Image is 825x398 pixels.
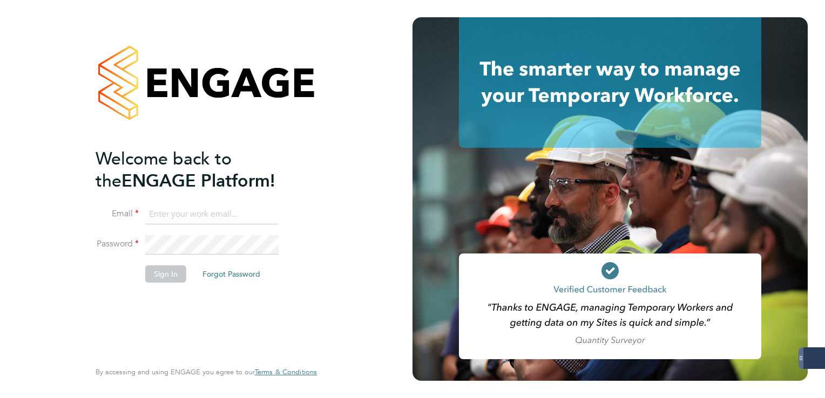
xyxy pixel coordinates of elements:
span: By accessing and using ENGAGE you agree to our [96,367,317,376]
span: Welcome back to the [96,148,232,191]
button: Forgot Password [194,265,269,283]
label: Email [96,208,139,219]
span: Terms & Conditions [255,367,317,376]
button: Sign In [145,265,186,283]
h2: ENGAGE Platform! [96,148,306,192]
a: Terms & Conditions [255,368,317,376]
input: Enter your work email... [145,205,279,224]
label: Password [96,238,139,250]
